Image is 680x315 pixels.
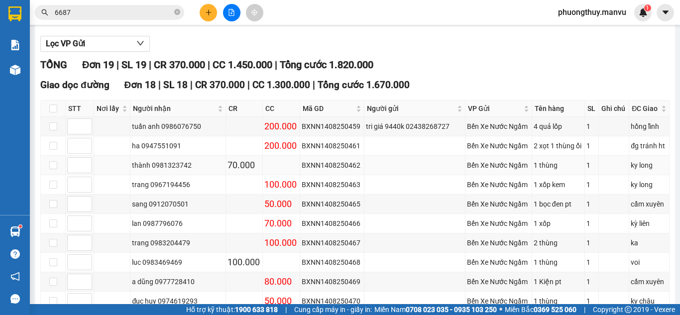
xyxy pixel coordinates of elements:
[302,140,362,151] div: BXNN1408250461
[302,237,362,248] div: BXNN1408250467
[186,304,278,315] span: Hỗ trợ kỹ thuật:
[263,101,300,117] th: CC
[200,4,217,21] button: plus
[534,160,583,171] div: 1 thùng
[300,175,364,195] td: BXNN1408250463
[367,103,455,114] span: Người gửi
[465,253,532,272] td: Bến Xe Nước Ngầm
[174,8,180,17] span: close-circle
[251,9,258,16] span: aim
[124,79,156,91] span: Đơn 18
[467,199,530,210] div: Bến Xe Nước Ngầm
[227,255,261,269] div: 100.000
[10,65,20,75] img: warehouse-icon
[264,236,298,250] div: 100.000
[586,237,597,248] div: 1
[534,218,583,229] div: 1 xốp
[190,79,193,91] span: |
[264,294,298,308] div: 50.000
[300,156,364,175] td: BXNN1408250462
[302,218,362,229] div: BXNN1408250466
[8,6,21,21] img: logo-vxr
[302,199,362,210] div: BXNN1408250465
[132,276,224,287] div: a dũng 0977728410
[467,218,530,229] div: Bến Xe Nước Ngầm
[631,237,668,248] div: ka
[313,79,315,91] span: |
[223,4,240,21] button: file-add
[586,121,597,132] div: 1
[534,121,583,132] div: 4 quả lốp
[264,178,298,192] div: 100.000
[302,296,362,307] div: BXNN1408250470
[586,276,597,287] div: 1
[599,101,629,117] th: Ghi chú
[136,39,144,47] span: down
[631,179,668,190] div: ky long
[644,4,651,11] sup: 1
[264,119,298,133] div: 200.000
[213,59,272,71] span: CC 1.450.000
[586,179,597,190] div: 1
[534,257,583,268] div: 1 thùng
[318,79,410,91] span: Tổng cước 1.670.000
[82,59,114,71] span: Đơn 19
[246,4,263,21] button: aim
[505,304,576,315] span: Miền Bắc
[534,306,576,314] strong: 0369 525 060
[586,140,597,151] div: 1
[534,179,583,190] div: 1 xốp kem
[264,216,298,230] div: 70.000
[632,103,659,114] span: ĐC Giao
[275,59,277,71] span: |
[534,199,583,210] div: 1 bọc đen pt
[41,9,48,16] span: search
[631,296,668,307] div: ky châu
[132,257,224,268] div: luc 0983469469
[467,257,530,268] div: Bến Xe Nước Ngầm
[154,59,205,71] span: CR 370.000
[294,304,372,315] span: Cung cấp máy in - giấy in:
[149,59,151,71] span: |
[465,175,532,195] td: Bến Xe Nước Ngầm
[366,121,464,132] div: tri giá 9440k 02438268727
[40,79,110,91] span: Giao dọc đường
[467,179,530,190] div: Bến Xe Nước Ngầm
[285,304,287,315] span: |
[235,306,278,314] strong: 1900 633 818
[584,304,585,315] span: |
[631,121,668,132] div: hồng lĩnh
[499,308,502,312] span: ⚪️
[586,296,597,307] div: 1
[300,272,364,292] td: BXNN1408250469
[639,8,648,17] img: icon-new-feature
[133,103,215,114] span: Người nhận
[121,59,146,71] span: SL 19
[132,199,224,210] div: sang 0912070501
[132,237,224,248] div: trang 0983204479
[631,140,668,151] div: đg tránh ht
[631,276,668,287] div: cẩm xuyên
[205,9,212,16] span: plus
[252,79,310,91] span: CC 1.300.000
[586,199,597,210] div: 1
[247,79,250,91] span: |
[300,233,364,253] td: BXNN1408250467
[158,79,161,91] span: |
[406,306,497,314] strong: 0708 023 035 - 0935 103 250
[132,160,224,171] div: thành 0981323742
[550,6,634,18] span: phuongthuy.manvu
[586,160,597,171] div: 1
[374,304,497,315] span: Miền Nam
[631,160,668,171] div: ky long
[586,257,597,268] div: 1
[132,121,224,132] div: tuấn anh 0986076750
[264,275,298,289] div: 80.000
[465,156,532,175] td: Bến Xe Nước Ngầm
[10,272,20,281] span: notification
[465,272,532,292] td: Bến Xe Nước Ngầm
[302,160,362,171] div: BXNN1408250462
[586,218,597,229] div: 1
[303,103,354,114] span: Mã GD
[280,59,373,71] span: Tổng cước 1.820.000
